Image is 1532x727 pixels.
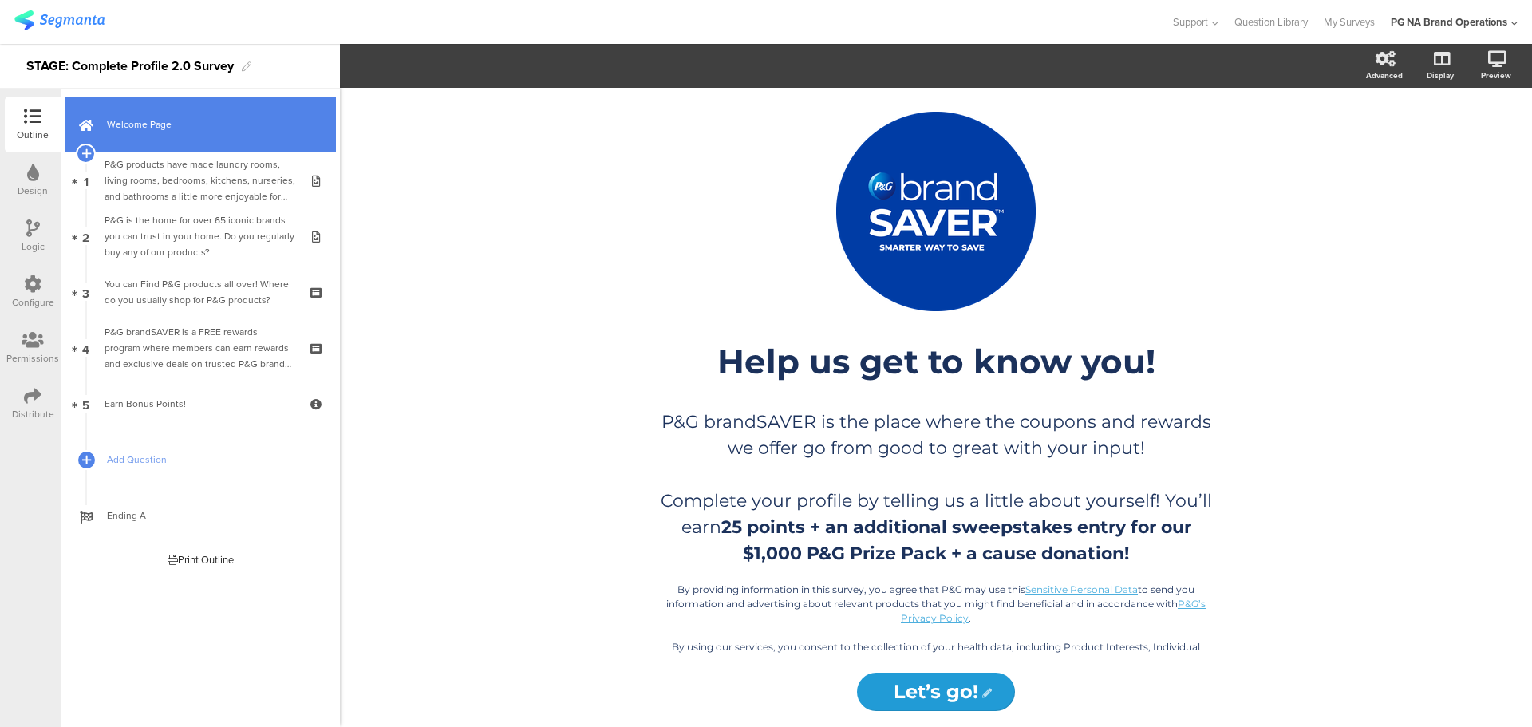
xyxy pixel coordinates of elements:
[82,227,89,245] span: 2
[105,396,295,412] div: Earn Bonus Points!
[18,184,48,198] div: Design
[1481,69,1511,81] div: Preview
[1025,583,1138,595] a: Sensitive Personal Data
[105,324,295,372] div: P&G brandSAVER is a FREE rewards program where members can earn rewards and exclusive deals on tr...
[657,640,1215,712] p: By using our services, you consent to the collection of your health data, including Product Inter...
[65,488,336,543] a: Ending A
[82,283,89,301] span: 3
[84,172,89,189] span: 1
[105,276,295,308] div: You can Find P&G products all over! Where do you usually shop for P&G products?
[857,673,1014,711] input: Start
[12,407,54,421] div: Distribute
[168,552,234,567] div: Print Outline
[641,341,1231,382] p: Help us get to know you!
[1391,14,1507,30] div: PG NA Brand Operations
[82,395,89,413] span: 5
[12,295,54,310] div: Configure
[657,409,1215,461] p: P&G brandSAVER is the place where the coupons and rewards we offer go from good to great with you...
[721,516,1191,564] strong: 25 points + an additional sweepstakes entry for our $1,000 P&G Prize Pack + a cause donation!
[107,508,311,524] span: Ending A
[6,351,59,365] div: Permissions
[1366,69,1403,81] div: Advanced
[65,152,336,208] a: 1 P&G products have made laundry rooms, living rooms, bedrooms, kitchens, nurseries, and bathroom...
[65,208,336,264] a: 2 P&G is the home for over 65 iconic brands you can trust in your home. Do you regularly buy any ...
[26,53,234,79] div: STAGE: Complete Profile 2.0 Survey
[105,156,295,204] div: P&G products have made laundry rooms, living rooms, bedrooms, kitchens, nurseries, and bathrooms ...
[14,10,105,30] img: segmanta logo
[1427,69,1454,81] div: Display
[65,97,336,152] a: Welcome Page
[657,583,1215,626] p: By providing information in this survey, you agree that P&G may use this to send you information ...
[22,239,45,254] div: Logic
[17,128,49,142] div: Outline
[65,264,336,320] a: 3 You can Find P&G products all over! Where do you usually shop for P&G products?
[657,488,1215,567] p: Complete your profile by telling us a little about yourself! You’ll earn
[107,452,311,468] span: Add Question
[1173,14,1208,30] span: Support
[105,212,295,260] div: P&G is the home for over 65 iconic brands you can trust in your home. Do you regularly buy any of...
[65,376,336,432] a: 5 Earn Bonus Points!
[82,339,89,357] span: 4
[65,320,336,376] a: 4 P&G brandSAVER is a FREE rewards program where members can earn rewards and exclusive deals on ...
[107,117,311,132] span: Welcome Page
